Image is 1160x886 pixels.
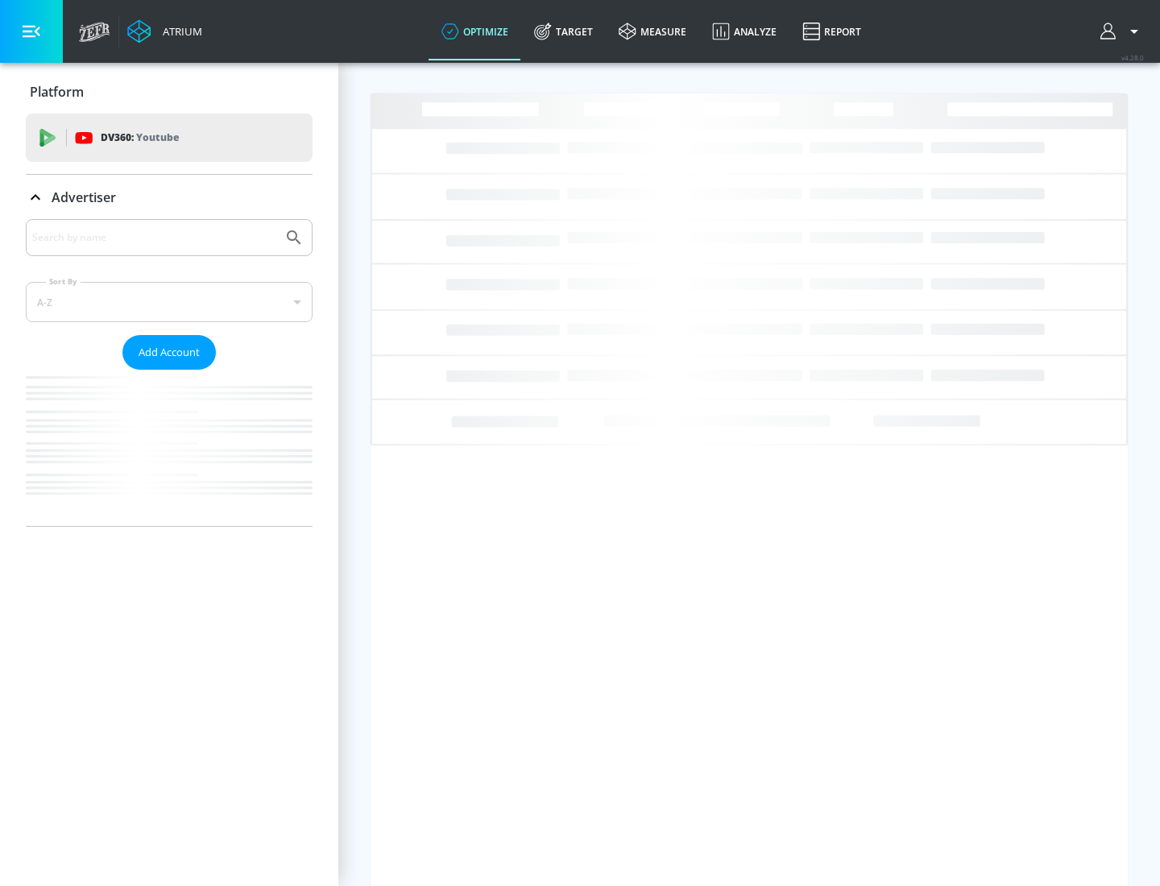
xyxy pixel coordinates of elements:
div: DV360: Youtube [26,114,313,162]
p: Platform [30,83,84,101]
a: Atrium [127,19,202,43]
input: Search by name [32,227,276,248]
div: Advertiser [26,219,313,526]
p: Advertiser [52,188,116,206]
div: Atrium [156,24,202,39]
a: optimize [429,2,521,60]
div: Platform [26,69,313,114]
a: Analyze [699,2,789,60]
span: Add Account [139,343,200,362]
span: v 4.28.0 [1121,53,1144,62]
button: Add Account [122,335,216,370]
nav: list of Advertiser [26,370,313,526]
a: Target [521,2,606,60]
div: Advertiser [26,175,313,220]
p: Youtube [136,129,179,146]
label: Sort By [46,276,81,287]
div: A-Z [26,282,313,322]
a: Report [789,2,874,60]
p: DV360: [101,129,179,147]
a: measure [606,2,699,60]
